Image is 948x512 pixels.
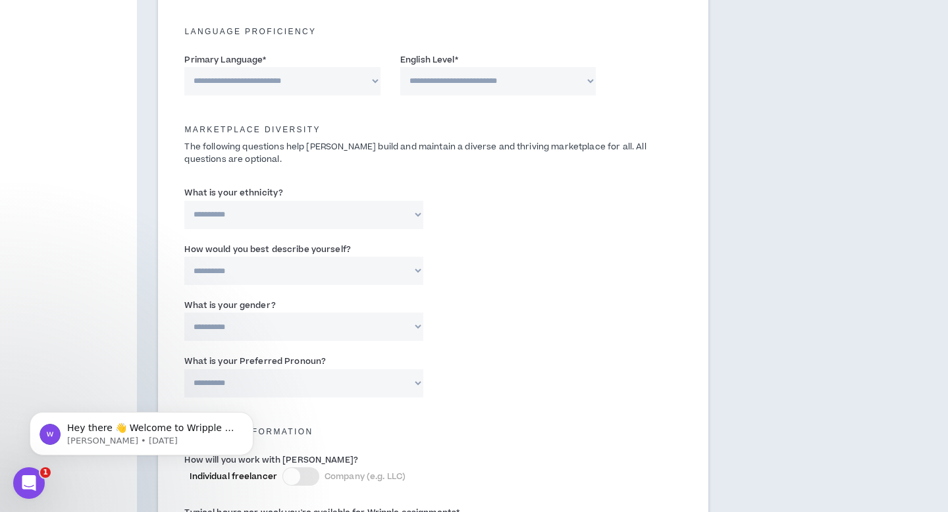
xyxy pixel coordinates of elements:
[325,471,406,482] span: Company (e.g. LLC)
[184,182,283,203] label: What is your ethnicity?
[174,27,692,36] h5: Language Proficiency
[174,427,692,436] h5: Business Information
[13,467,45,499] iframe: Intercom live chat
[400,49,458,70] label: English Level
[174,125,692,134] h5: Marketplace Diversity
[10,384,273,476] iframe: Intercom notifications message
[184,239,350,260] label: How would you best describe yourself?
[40,467,51,478] span: 1
[174,141,692,166] p: The following questions help [PERSON_NAME] build and maintain a diverse and thriving marketplace ...
[184,351,326,372] label: What is your Preferred Pronoun?
[190,471,277,482] span: Individual freelancer
[184,295,275,316] label: What is your gender?
[184,49,266,70] label: Primary Language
